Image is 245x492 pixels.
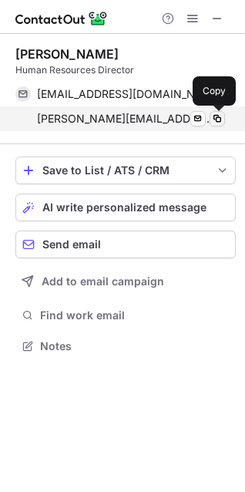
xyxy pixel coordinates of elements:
span: AI write personalized message [42,201,206,214]
div: [PERSON_NAME] [15,46,119,62]
button: Find work email [15,305,236,326]
span: [PERSON_NAME][EMAIL_ADDRESS][DOMAIN_NAME] [37,112,213,126]
span: Send email [42,238,101,251]
span: Add to email campaign [42,275,164,288]
button: AI write personalized message [15,194,236,221]
img: ContactOut v5.3.10 [15,9,108,28]
span: [EMAIL_ADDRESS][DOMAIN_NAME] [37,87,213,101]
button: Notes [15,335,236,357]
button: Send email [15,231,236,258]
button: save-profile-one-click [15,157,236,184]
span: Find work email [40,308,230,322]
span: Notes [40,339,230,353]
div: Human Resources Director [15,63,236,77]
button: Add to email campaign [15,268,236,295]
div: Save to List / ATS / CRM [42,164,209,177]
